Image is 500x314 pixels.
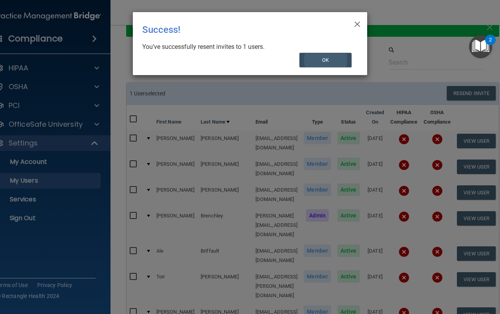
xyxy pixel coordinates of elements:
[299,53,352,67] button: OK
[364,258,491,290] iframe: Drift Widget Chat Controller
[469,35,492,58] button: Open Resource Center, 2 new notifications
[142,43,351,51] div: You’ve successfully resent invites to 1 users.
[142,18,326,41] div: Success!
[354,15,361,31] span: ×
[489,40,492,50] div: 2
